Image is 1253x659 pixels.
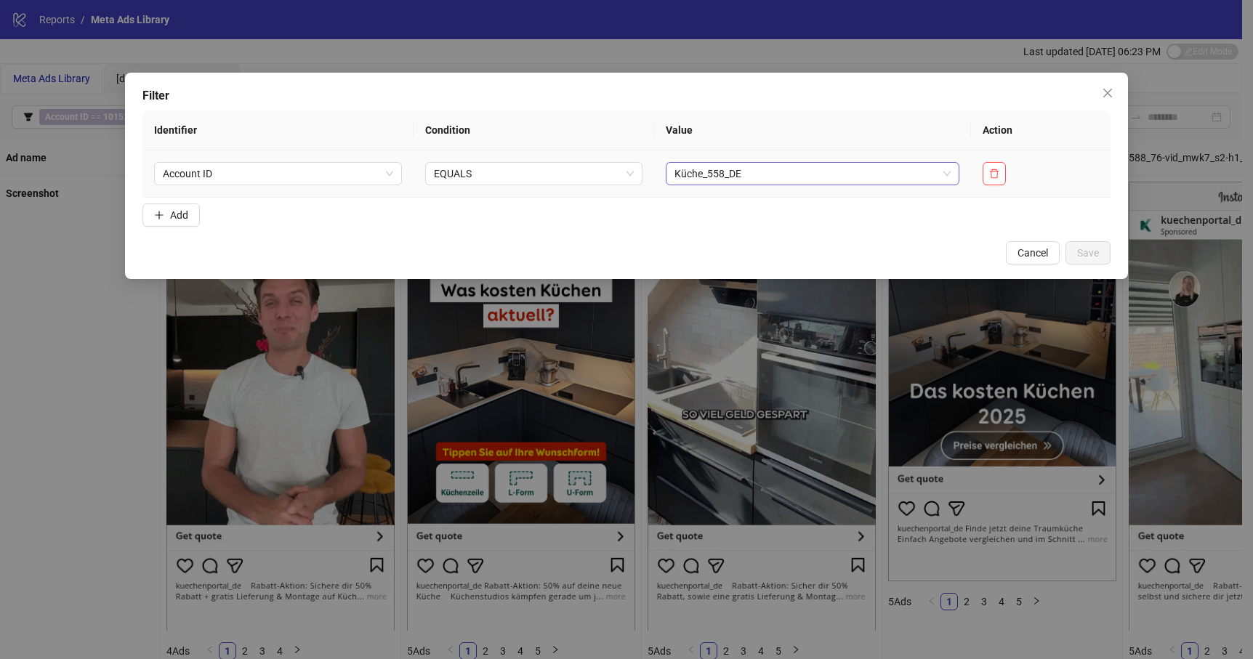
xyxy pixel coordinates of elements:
span: plus [154,210,164,220]
span: close [1102,87,1113,99]
th: Condition [414,110,654,150]
th: Value [654,110,971,150]
button: Close [1096,81,1119,105]
th: Action [971,110,1111,150]
th: Identifier [142,110,414,150]
button: Add [142,203,200,227]
span: Küche_558_DE [674,163,951,185]
div: Filter [142,87,1110,105]
span: Cancel [1018,247,1048,259]
span: delete [989,169,999,179]
button: Save [1065,241,1111,264]
span: Add [170,209,188,221]
button: Cancel [1006,241,1060,264]
span: EQUALS [434,163,634,185]
span: Account ID [163,163,393,185]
